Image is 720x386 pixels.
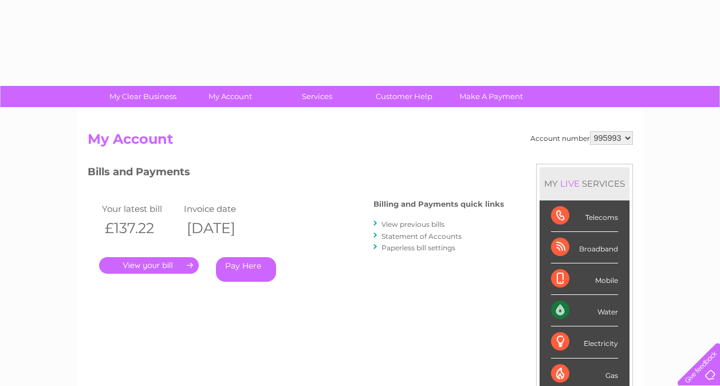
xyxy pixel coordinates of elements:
[551,232,618,263] div: Broadband
[551,295,618,326] div: Water
[357,86,451,107] a: Customer Help
[88,164,504,184] h3: Bills and Payments
[99,216,182,240] th: £137.22
[373,200,504,208] h4: Billing and Payments quick links
[216,257,276,282] a: Pay Here
[551,200,618,232] div: Telecoms
[96,86,190,107] a: My Clear Business
[183,86,277,107] a: My Account
[181,201,263,216] td: Invoice date
[540,167,629,200] div: MY SERVICES
[530,131,633,145] div: Account number
[381,243,455,252] a: Paperless bill settings
[99,257,199,274] a: .
[558,178,582,189] div: LIVE
[551,326,618,358] div: Electricity
[381,232,462,241] a: Statement of Accounts
[444,86,538,107] a: Make A Payment
[551,263,618,295] div: Mobile
[270,86,364,107] a: Services
[99,201,182,216] td: Your latest bill
[88,131,633,153] h2: My Account
[181,216,263,240] th: [DATE]
[381,220,444,229] a: View previous bills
